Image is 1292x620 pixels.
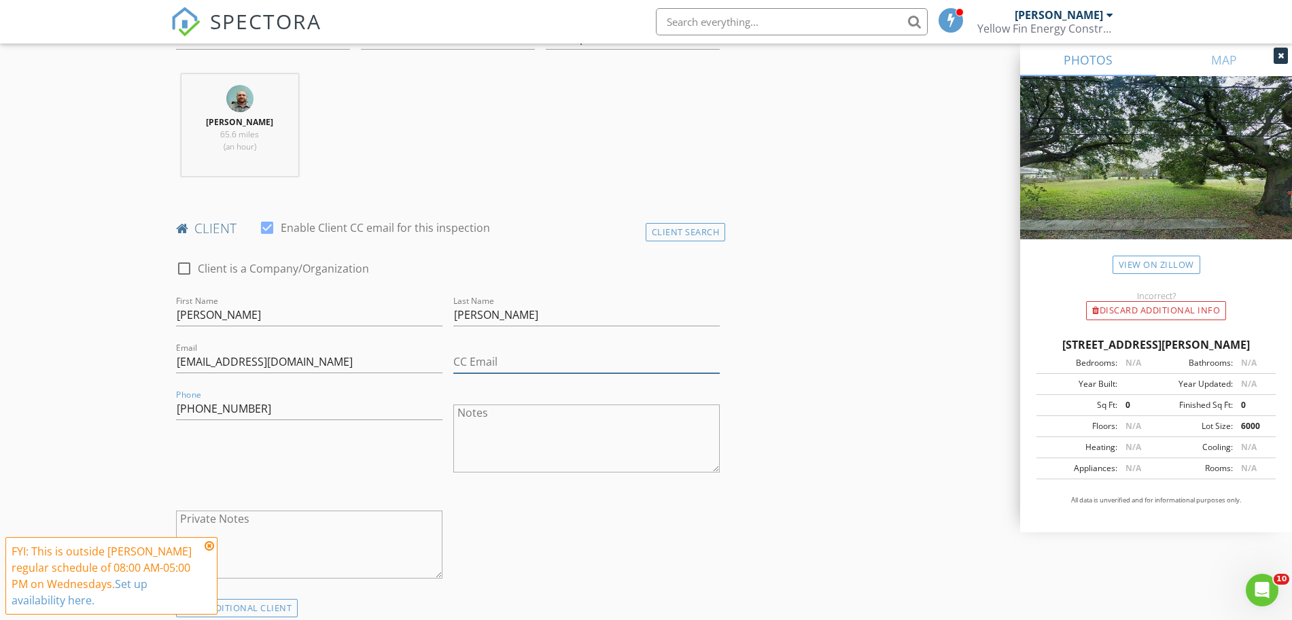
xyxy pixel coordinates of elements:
[1156,462,1233,475] div: Rooms:
[646,223,726,241] div: Client Search
[1113,256,1200,274] a: View on Zillow
[210,7,321,35] span: SPECTORA
[1241,462,1257,474] span: N/A
[224,141,256,152] span: (an hour)
[1020,44,1156,76] a: PHOTOS
[1156,420,1233,432] div: Lot Size:
[198,262,369,275] label: Client is a Company/Organization
[1041,357,1117,369] div: Bedrooms:
[1241,441,1257,453] span: N/A
[977,22,1113,35] div: Yellow Fin Energy Construction Services LLC
[1125,357,1141,368] span: N/A
[1156,44,1292,76] a: MAP
[206,116,273,128] strong: [PERSON_NAME]
[1246,574,1278,606] iframe: Intercom live chat
[1020,290,1292,301] div: Incorrect?
[1041,378,1117,390] div: Year Built:
[1125,462,1141,474] span: N/A
[171,7,200,37] img: The Best Home Inspection Software - Spectora
[1041,399,1117,411] div: Sq Ft:
[176,220,720,237] h4: client
[1233,420,1272,432] div: 6000
[176,599,298,617] div: ADD ADDITIONAL client
[1233,399,1272,411] div: 0
[171,18,321,47] a: SPECTORA
[1156,399,1233,411] div: Finished Sq Ft:
[1241,357,1257,368] span: N/A
[1125,420,1141,432] span: N/A
[1041,441,1117,453] div: Heating:
[1036,496,1276,505] p: All data is unverified and for informational purposes only.
[281,221,490,235] label: Enable Client CC email for this inspection
[220,128,259,140] span: 65.6 miles
[656,8,928,35] input: Search everything...
[1036,337,1276,353] div: [STREET_ADDRESS][PERSON_NAME]
[1086,301,1226,320] div: Discard Additional info
[1274,574,1289,585] span: 10
[1156,378,1233,390] div: Year Updated:
[226,85,254,112] img: selfie.jpg
[12,543,200,608] div: FYI: This is outside [PERSON_NAME] regular schedule of 08:00 AM-05:00 PM on Wednesdays.
[1241,378,1257,390] span: N/A
[546,32,604,44] div: Crawlspace
[1156,357,1233,369] div: Bathrooms:
[1015,8,1103,22] div: [PERSON_NAME]
[1041,462,1117,475] div: Appliances:
[1125,441,1141,453] span: N/A
[1156,441,1233,453] div: Cooling:
[1020,76,1292,272] img: streetview
[1117,399,1156,411] div: 0
[1041,420,1117,432] div: Floors:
